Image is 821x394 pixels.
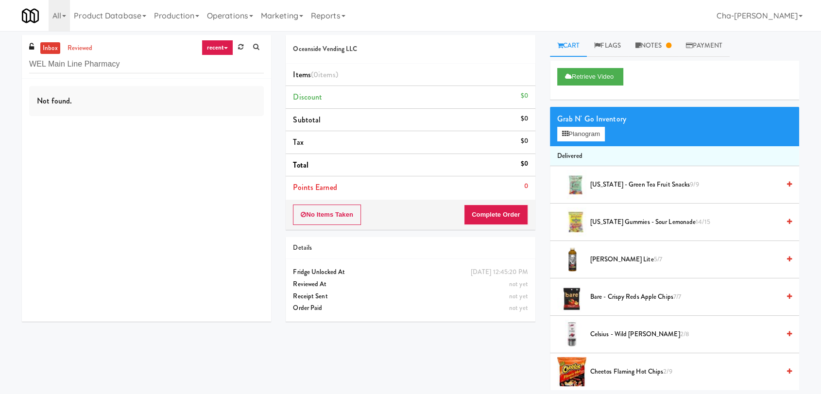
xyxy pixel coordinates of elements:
[557,127,605,141] button: Planogram
[293,266,528,278] div: Fridge Unlocked At
[557,112,792,126] div: Grab N' Go Inventory
[293,114,321,125] span: Subtotal
[318,69,336,80] ng-pluralize: items
[590,366,780,378] span: Cheetos Flaming Hot Chips
[673,292,681,301] span: 7/7
[464,205,528,225] button: Complete Order
[293,182,337,193] span: Points Earned
[520,135,528,147] div: $0
[586,216,792,228] div: [US_STATE] Gummies - Sour Lemonade14/15
[509,279,528,289] span: not yet
[586,291,792,303] div: bare - Crispy Reds Apple Chips7/7
[696,217,710,226] span: 14/15
[590,291,780,303] span: bare - Crispy Reds Apple Chips
[550,35,587,57] a: Cart
[293,242,528,254] div: Details
[293,278,528,291] div: Reviewed At
[293,137,303,148] span: Tax
[524,180,528,192] div: 0
[293,46,528,53] h5: Oceanside Vending LLC
[680,329,689,339] span: 2/8
[663,367,672,376] span: 2/9
[628,35,679,57] a: Notes
[22,7,39,24] img: Micromart
[293,205,361,225] button: No Items Taken
[293,291,528,303] div: Receipt Sent
[509,303,528,312] span: not yet
[586,366,792,378] div: Cheetos Flaming Hot Chips2/9
[202,40,234,55] a: recent
[550,146,799,167] li: Delivered
[590,179,780,191] span: [US_STATE] - Green Tea Fruit Snacks
[311,69,338,80] span: (0 )
[520,90,528,102] div: $0
[590,216,780,228] span: [US_STATE] Gummies - Sour Lemonade
[557,68,623,86] button: Retrieve Video
[690,180,699,189] span: 9/9
[293,159,308,171] span: Total
[679,35,730,57] a: Payment
[293,69,338,80] span: Items
[40,42,60,54] a: inbox
[293,302,528,314] div: Order Paid
[293,91,322,103] span: Discount
[37,95,72,106] span: Not found.
[590,254,780,266] span: [PERSON_NAME] Lite
[653,255,662,264] span: 5/7
[586,328,792,341] div: Celsius - Wild [PERSON_NAME]2/8
[590,328,780,341] span: Celsius - Wild [PERSON_NAME]
[471,266,528,278] div: [DATE] 12:45:20 PM
[520,158,528,170] div: $0
[509,291,528,301] span: not yet
[65,42,95,54] a: reviewed
[29,55,264,73] input: Search vision orders
[586,179,792,191] div: [US_STATE] - Green Tea Fruit Snacks9/9
[520,113,528,125] div: $0
[587,35,628,57] a: Flags
[586,254,792,266] div: [PERSON_NAME] Lite5/7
